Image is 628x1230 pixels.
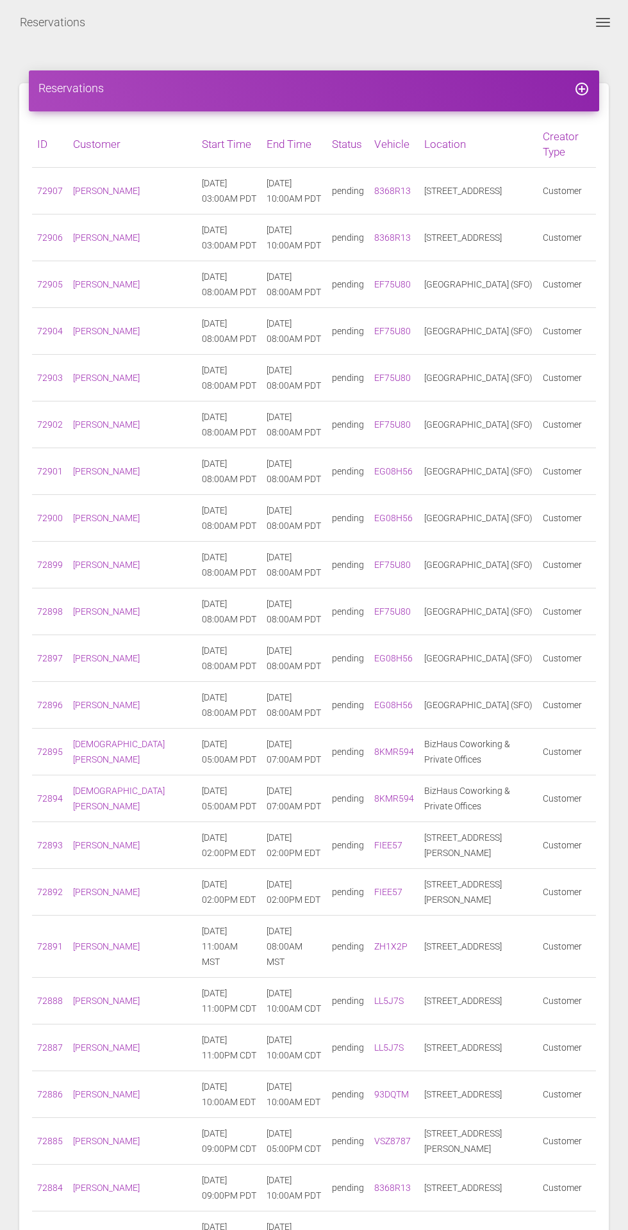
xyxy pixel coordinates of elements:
[197,775,261,822] td: [DATE] 05:00AM PDT
[197,588,261,635] td: [DATE] 08:00AM PDT
[197,1165,261,1211] td: [DATE] 09:00PM PDT
[538,542,596,588] td: Customer
[538,822,596,869] td: Customer
[197,214,261,261] td: [DATE] 03:00AM PDT
[374,560,411,570] a: EF75U80
[419,542,538,588] td: [GEOGRAPHIC_DATA] (SFO)
[538,1024,596,1071] td: Customer
[37,606,63,617] a: 72898
[197,978,261,1024] td: [DATE] 11:00PM CDT
[419,729,538,775] td: BizHaus Coworking & Private Offices
[261,729,326,775] td: [DATE] 07:00AM PDT
[419,1024,538,1071] td: [STREET_ADDRESS]
[538,682,596,729] td: Customer
[419,121,538,168] th: Location
[73,513,140,523] a: [PERSON_NAME]
[261,1071,326,1118] td: [DATE] 10:00AM EDT
[261,682,326,729] td: [DATE] 08:00AM PDT
[419,916,538,978] td: [STREET_ADDRESS]
[197,869,261,916] td: [DATE] 02:00PM EDT
[327,355,369,401] td: pending
[374,941,408,951] a: ZH1X2P
[374,887,402,897] a: FIEE57
[419,495,538,542] td: [GEOGRAPHIC_DATA] (SFO)
[37,186,63,196] a: 72907
[37,1089,63,1099] a: 72886
[37,996,63,1006] a: 72888
[73,840,140,850] a: [PERSON_NAME]
[261,121,326,168] th: End Time
[538,1118,596,1165] td: Customer
[197,1118,261,1165] td: [DATE] 09:00PM CDT
[197,729,261,775] td: [DATE] 05:00AM PDT
[419,869,538,916] td: [STREET_ADDRESS][PERSON_NAME]
[37,466,63,476] a: 72901
[197,916,261,978] td: [DATE] 11:00AM MST
[419,401,538,448] td: [GEOGRAPHIC_DATA] (SFO)
[327,542,369,588] td: pending
[197,355,261,401] td: [DATE] 08:00AM PDT
[374,1042,404,1053] a: LL5J7S
[197,822,261,869] td: [DATE] 02:00PM EDT
[374,186,411,196] a: 8368R13
[37,419,63,430] a: 72902
[261,916,326,978] td: [DATE] 08:00AM MST
[369,121,419,168] th: Vehicle
[419,168,538,214] td: [STREET_ADDRESS]
[538,355,596,401] td: Customer
[419,214,538,261] td: [STREET_ADDRESS]
[538,775,596,822] td: Customer
[374,513,413,523] a: EG08H56
[327,495,369,542] td: pending
[261,1024,326,1071] td: [DATE] 10:00AM CDT
[197,448,261,495] td: [DATE] 08:00AM PDT
[588,15,618,30] button: Toggle navigation
[197,542,261,588] td: [DATE] 08:00AM PDT
[374,373,411,383] a: EF75U80
[261,978,326,1024] td: [DATE] 10:00AM CDT
[37,700,63,710] a: 72896
[327,635,369,682] td: pending
[197,168,261,214] td: [DATE] 03:00AM PDT
[327,978,369,1024] td: pending
[327,916,369,978] td: pending
[37,560,63,570] a: 72899
[37,513,63,523] a: 72900
[73,786,165,811] a: [DEMOGRAPHIC_DATA][PERSON_NAME]
[68,121,197,168] th: Customer
[261,822,326,869] td: [DATE] 02:00PM EDT
[419,308,538,355] td: [GEOGRAPHIC_DATA] (SFO)
[419,261,538,308] td: [GEOGRAPHIC_DATA] (SFO)
[261,775,326,822] td: [DATE] 07:00AM PDT
[37,653,63,663] a: 72897
[327,1118,369,1165] td: pending
[197,1071,261,1118] td: [DATE] 10:00AM EDT
[538,308,596,355] td: Customer
[327,214,369,261] td: pending
[197,401,261,448] td: [DATE] 08:00AM PDT
[419,682,538,729] td: [GEOGRAPHIC_DATA] (SFO)
[574,81,590,95] a: add_circle_outline
[538,978,596,1024] td: Customer
[73,1136,140,1146] a: [PERSON_NAME]
[37,1183,63,1193] a: 72884
[73,996,140,1006] a: [PERSON_NAME]
[374,419,411,430] a: EF75U80
[37,279,63,289] a: 72905
[374,466,413,476] a: EG08H56
[327,168,369,214] td: pending
[538,401,596,448] td: Customer
[538,168,596,214] td: Customer
[73,653,140,663] a: [PERSON_NAME]
[419,448,538,495] td: [GEOGRAPHIC_DATA] (SFO)
[197,495,261,542] td: [DATE] 08:00AM PDT
[327,869,369,916] td: pending
[374,653,413,663] a: EG08H56
[538,261,596,308] td: Customer
[261,495,326,542] td: [DATE] 08:00AM PDT
[73,560,140,570] a: [PERSON_NAME]
[538,214,596,261] td: Customer
[261,214,326,261] td: [DATE] 10:00AM PDT
[327,1165,369,1211] td: pending
[73,186,140,196] a: [PERSON_NAME]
